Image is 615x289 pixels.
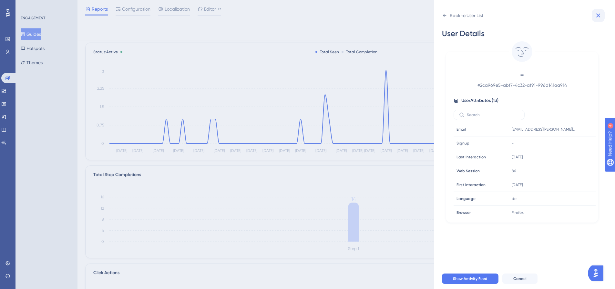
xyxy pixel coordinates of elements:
span: Last Interaction [456,154,486,160]
time: [DATE] [512,183,523,187]
span: - [512,141,514,146]
button: Show Activity Feed [442,274,498,284]
span: de [512,196,517,201]
button: Cancel [502,274,538,284]
span: Web Session [456,168,480,174]
span: Signup [456,141,469,146]
span: Language [456,196,476,201]
span: Show Activity Feed [453,276,487,281]
time: [DATE] [512,155,523,159]
span: Cancel [513,276,527,281]
iframe: UserGuiding AI Assistant Launcher [588,264,607,283]
span: - [465,70,579,80]
span: User Attributes ( 13 ) [461,97,498,105]
div: 4 [45,3,47,8]
span: First Interaction [456,182,486,187]
div: Back to User List [450,12,483,19]
span: Browser [456,210,471,215]
div: User Details [442,28,602,39]
span: 86 [512,168,516,174]
span: # 2ca969e5-abf7-4c32-af91-996d141aa914 [465,81,579,89]
input: Search [467,113,519,117]
span: Need Help? [15,2,40,9]
span: [EMAIL_ADDRESS][PERSON_NAME][DOMAIN_NAME] [512,127,576,132]
span: Firefox [512,210,524,215]
span: Email [456,127,466,132]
